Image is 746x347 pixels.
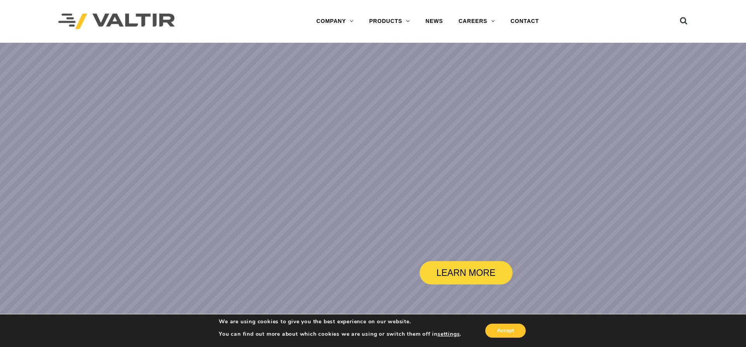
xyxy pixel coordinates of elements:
[361,14,418,29] a: PRODUCTS
[503,14,547,29] a: CONTACT
[309,14,361,29] a: COMPANY
[420,261,512,284] a: LEARN MORE
[418,14,451,29] a: NEWS
[485,324,526,338] button: Accept
[437,331,460,338] button: settings
[219,318,461,325] p: We are using cookies to give you the best experience on our website.
[58,14,175,30] img: Valtir
[451,14,503,29] a: CAREERS
[219,331,461,338] p: You can find out more about which cookies we are using or switch them off in .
